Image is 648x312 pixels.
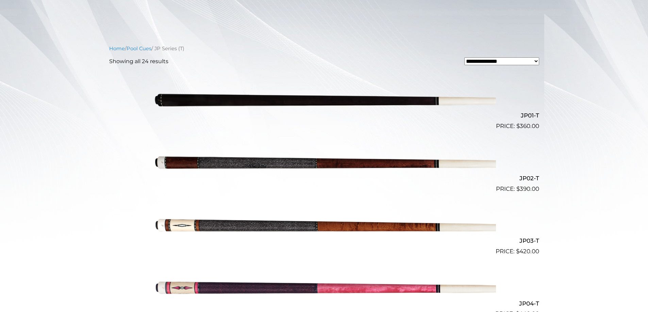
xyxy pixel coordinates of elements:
h2: JP01-T [109,109,539,122]
h2: JP03-T [109,235,539,247]
img: JP01-T [152,71,496,128]
a: JP01-T $360.00 [109,71,539,131]
img: JP02-T [152,133,496,190]
a: Pool Cues [127,45,151,52]
span: $ [516,123,520,129]
select: Shop order [464,57,539,65]
a: Home [109,45,125,52]
p: Showing all 24 results [109,57,168,66]
bdi: 360.00 [516,123,539,129]
h2: JP04-T [109,297,539,310]
img: JP03-T [152,196,496,253]
h2: JP02-T [109,172,539,184]
span: $ [516,185,520,192]
a: JP03-T $420.00 [109,196,539,256]
bdi: 420.00 [516,248,539,255]
a: JP02-T $390.00 [109,133,539,193]
bdi: 390.00 [516,185,539,192]
span: $ [516,248,519,255]
nav: Breadcrumb [109,45,539,52]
